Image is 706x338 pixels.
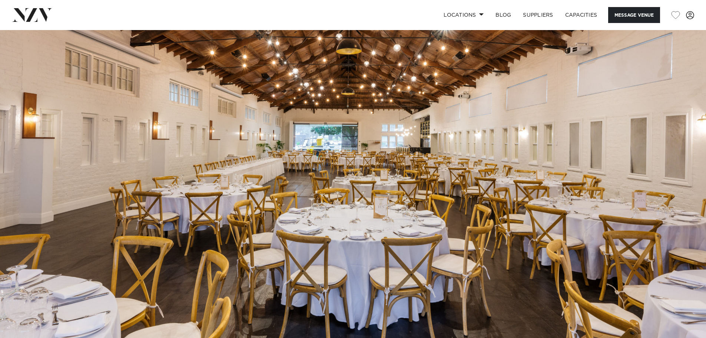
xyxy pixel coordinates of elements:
img: nzv-logo.png [12,8,52,22]
a: BLOG [490,7,517,23]
a: Capacities [559,7,603,23]
a: SUPPLIERS [517,7,559,23]
button: Message Venue [608,7,660,23]
a: Locations [438,7,490,23]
